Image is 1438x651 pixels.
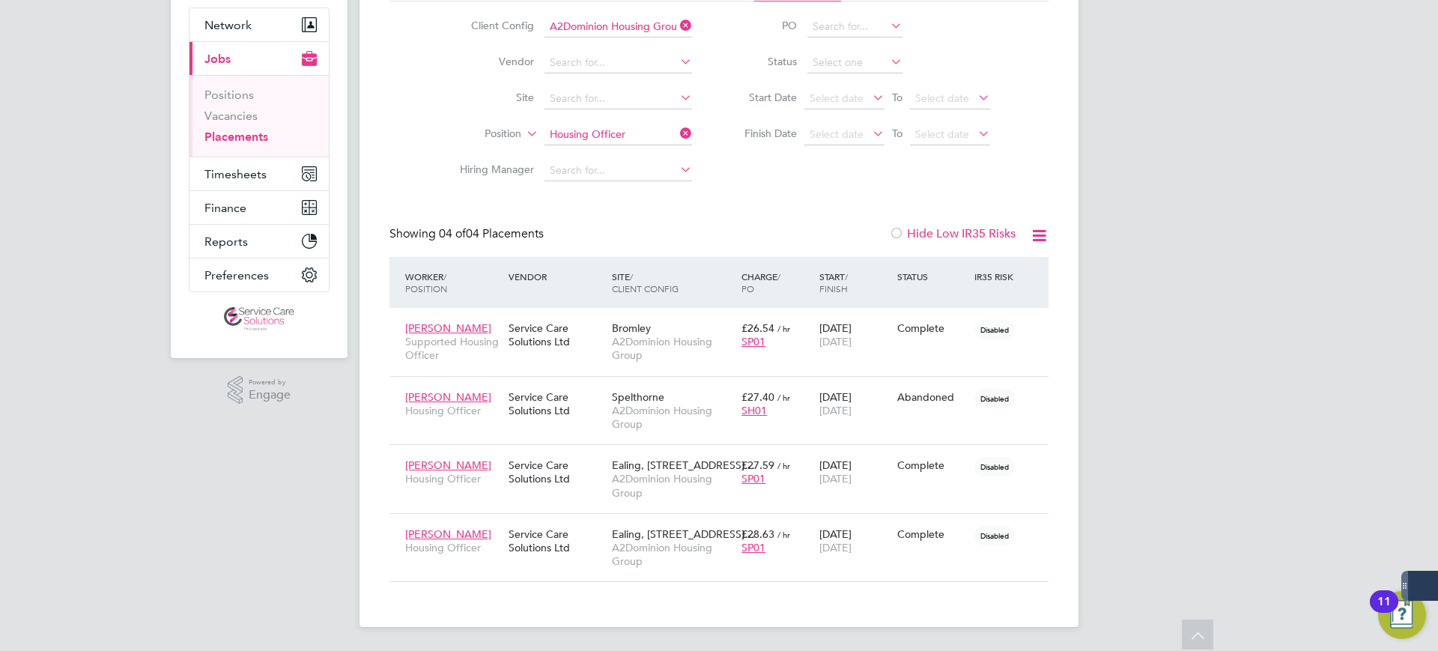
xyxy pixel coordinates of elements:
[608,263,738,302] div: Site
[505,520,608,562] div: Service Care Solutions Ltd
[612,335,734,362] span: A2Dominion Housing Group
[741,527,774,541] span: £28.63
[189,42,329,75] button: Jobs
[228,376,291,405] a: Powered byEngage
[889,226,1016,241] label: Hide Low IR35 Risks
[741,335,765,348] span: SP01
[729,91,797,104] label: Start Date
[204,201,246,215] span: Finance
[777,392,790,403] span: / hr
[544,88,692,109] input: Search for...
[401,450,1049,463] a: [PERSON_NAME]Housing OfficerService Care Solutions LtdEaling, [STREET_ADDRESS]…A2Dominion Housing...
[505,263,608,290] div: Vendor
[807,16,902,37] input: Search for...
[435,127,521,142] label: Position
[897,390,968,404] div: Abandoned
[974,320,1015,339] span: Disabled
[897,458,968,472] div: Complete
[448,163,534,176] label: Hiring Manager
[189,75,329,157] div: Jobs
[915,91,969,105] span: Select date
[816,314,894,356] div: [DATE]
[741,472,765,485] span: SP01
[505,314,608,356] div: Service Care Solutions Ltd
[738,263,816,302] div: Charge
[405,472,501,485] span: Housing Officer
[544,160,692,181] input: Search for...
[189,258,329,291] button: Preferences
[741,390,774,404] span: £27.40
[816,451,894,493] div: [DATE]
[544,16,692,37] input: Search for...
[401,382,1049,395] a: [PERSON_NAME]Housing OfficerService Care Solutions LtdSpelthorneA2Dominion Housing Group£27.40 / ...
[405,270,447,294] span: / Position
[777,323,790,334] span: / hr
[915,127,969,141] span: Select date
[819,404,852,417] span: [DATE]
[974,457,1015,476] span: Disabled
[204,268,269,282] span: Preferences
[189,191,329,224] button: Finance
[974,389,1015,408] span: Disabled
[249,376,291,389] span: Powered by
[439,226,544,241] span: 04 Placements
[816,263,894,302] div: Start
[816,383,894,425] div: [DATE]
[729,19,797,32] label: PO
[819,335,852,348] span: [DATE]
[439,226,466,241] span: 04 of
[544,52,692,73] input: Search for...
[401,263,505,302] div: Worker
[1378,591,1426,639] button: Open Resource Center, 11 new notifications
[777,529,790,540] span: / hr
[612,321,651,335] span: Bromley
[888,88,907,107] span: To
[405,321,491,335] span: [PERSON_NAME]
[897,527,968,541] div: Complete
[204,52,231,66] span: Jobs
[405,541,501,554] span: Housing Officer
[729,127,797,140] label: Finish Date
[405,404,501,417] span: Housing Officer
[405,390,491,404] span: [PERSON_NAME]
[204,18,252,32] span: Network
[189,307,330,331] a: Go to home page
[448,19,534,32] label: Client Config
[448,91,534,104] label: Site
[729,55,797,68] label: Status
[819,270,848,294] span: / Finish
[819,541,852,554] span: [DATE]
[405,335,501,362] span: Supported Housing Officer
[777,460,790,471] span: / hr
[189,8,329,41] button: Network
[405,527,491,541] span: [PERSON_NAME]
[741,458,774,472] span: £27.59
[204,88,254,102] a: Positions
[612,458,755,472] span: Ealing, [STREET_ADDRESS]…
[401,519,1049,532] a: [PERSON_NAME]Housing OfficerService Care Solutions LtdEaling, [STREET_ADDRESS]…A2Dominion Housing...
[810,127,864,141] span: Select date
[1377,602,1391,621] div: 11
[448,55,534,68] label: Vendor
[807,52,902,73] input: Select one
[505,383,608,425] div: Service Care Solutions Ltd
[819,472,852,485] span: [DATE]
[204,130,268,144] a: Placements
[505,451,608,493] div: Service Care Solutions Ltd
[810,91,864,105] span: Select date
[741,270,780,294] span: / PO
[189,157,329,190] button: Timesheets
[897,321,968,335] div: Complete
[249,389,291,402] span: Engage
[612,541,734,568] span: A2Dominion Housing Group
[189,225,329,258] button: Reports
[741,541,765,554] span: SP01
[612,472,734,499] span: A2Dominion Housing Group
[544,124,692,145] input: Search for...
[405,458,491,472] span: [PERSON_NAME]
[888,124,907,143] span: To
[612,404,734,431] span: A2Dominion Housing Group
[401,313,1049,326] a: [PERSON_NAME]Supported Housing OfficerService Care Solutions LtdBromleyA2Dominion Housing Group£2...
[224,307,294,331] img: servicecare-logo-retina.png
[389,226,547,242] div: Showing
